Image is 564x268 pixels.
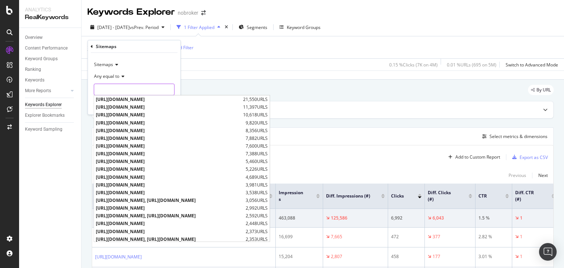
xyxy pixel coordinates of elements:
div: Select metrics & dimensions [489,133,547,140]
span: Any equal to [94,73,119,79]
div: 177 [433,253,440,260]
span: 3,981 URLS [246,181,268,188]
button: Keyword Groups [276,21,323,33]
div: 463,088 [279,215,320,221]
div: arrow-right-arrow-left [201,10,206,15]
span: 2,592 URLS [246,213,268,219]
span: 9,820 URLS [246,119,268,126]
span: [URL][DOMAIN_NAME] [96,135,244,141]
span: [URL][DOMAIN_NAME] [96,205,244,211]
div: Ranking [25,66,41,73]
span: Clicks [391,193,407,199]
button: Export as CSV [509,151,548,163]
div: Next [538,172,548,178]
button: Switch to Advanced Mode [503,59,558,70]
span: 8,356 URLS [246,127,268,134]
a: [URL][DOMAIN_NAME] [95,253,142,261]
div: Add Filter [174,44,194,51]
div: Sitemaps [96,43,116,50]
a: Explorer Bookmarks [25,112,76,119]
a: Content Performance [25,44,76,52]
div: 6,992 [391,215,422,221]
div: 377 [433,233,440,240]
span: [URL][DOMAIN_NAME] [96,96,241,102]
span: 11,397 URLS [243,104,268,110]
span: [URL][DOMAIN_NAME] [96,181,244,188]
button: Next [538,171,548,180]
span: Impressions [279,189,305,203]
span: Segments [247,24,267,30]
button: Add to Custom Report [445,151,500,163]
span: 7,600 URLS [246,143,268,149]
div: Keyword Groups [287,24,321,30]
div: Content Performance [25,44,68,52]
button: Segments [236,21,270,33]
span: 10,618 URLS [243,112,268,118]
span: [URL][DOMAIN_NAME] [96,166,244,172]
span: [URL][DOMAIN_NAME] [96,112,241,118]
div: Overview [25,34,43,41]
span: [URL][DOMAIN_NAME], [URL][DOMAIN_NAME] [96,236,244,242]
span: 5,460 URLS [246,158,268,164]
div: Keywords Explorer [25,101,62,109]
span: [URL][DOMAIN_NAME] [96,189,244,196]
span: By URL [536,88,551,92]
div: Open Intercom Messenger [539,243,557,261]
a: Keywords [25,76,76,84]
a: Overview [25,34,76,41]
a: Keyword Groups [25,55,76,63]
span: [URL][DOMAIN_NAME], [URL][DOMAIN_NAME] [96,213,244,219]
div: times [223,23,229,31]
div: Add to Custom Report [455,155,500,159]
div: 15,204 [279,253,320,260]
div: 1 [520,215,523,221]
span: [URL][DOMAIN_NAME] [96,151,244,157]
span: 2,373 URLS [246,228,268,234]
div: Export as CSV [520,154,548,160]
a: Keyword Sampling [25,126,76,133]
a: More Reports [25,87,69,95]
span: vs Prev. Period [130,24,159,30]
span: Diff. CTR (#) [515,189,540,203]
div: Keywords [25,76,44,84]
button: [DATE] - [DATE]vsPrev. Period [87,21,167,33]
div: 16,699 [279,233,320,240]
div: 2.82 % [478,233,509,240]
span: [URL][DOMAIN_NAME] [96,143,244,149]
div: 6,043 [433,215,444,221]
span: [URL][DOMAIN_NAME] [96,220,244,227]
span: 3,056 URLS [246,197,268,203]
div: 1.5 % [478,215,509,221]
span: 5,226 URLS [246,166,268,172]
div: nobroker [178,9,198,17]
span: [URL][DOMAIN_NAME], [URL][DOMAIN_NAME] [96,197,244,203]
div: 125,586 [331,215,347,221]
a: Keywords Explorer [25,101,76,109]
button: Previous [509,171,526,180]
span: [URL][DOMAIN_NAME] [96,174,244,180]
span: 2,992 URLS [246,205,268,211]
span: 2,353 URLS [246,236,268,242]
div: 7,665 [331,233,342,240]
div: RealKeywords [25,13,75,22]
span: 7,388 URLS [246,151,268,157]
div: Analytics [25,6,75,13]
div: 0.15 % Clicks ( 7K on 4M ) [389,62,438,68]
span: 7,882 URLS [246,135,268,141]
div: 1 [520,233,523,240]
div: More Reports [25,87,51,95]
div: Previous [509,172,526,178]
span: CTR [478,193,494,199]
div: Keyword Groups [25,55,58,63]
span: 3,538 URLS [246,189,268,196]
button: Select metrics & dimensions [479,132,547,141]
button: 1 Filter Applied [174,21,223,33]
span: 4,689 URLS [246,174,268,180]
div: 458 [391,253,422,260]
span: Diff. Clicks (#) [428,189,458,203]
div: 472 [391,233,422,240]
span: Diff. Impressions (#) [326,193,370,199]
span: [URL][DOMAIN_NAME] [96,228,244,234]
div: 3.01 % [478,253,509,260]
div: Switch to Advanced Mode [506,62,558,68]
